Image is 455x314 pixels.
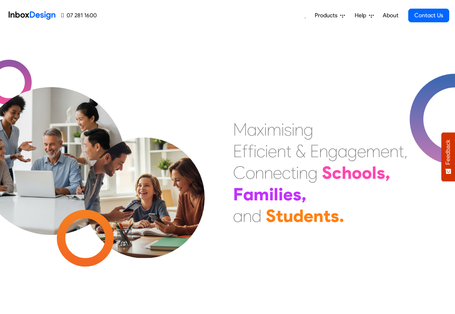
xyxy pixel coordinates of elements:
div: n [390,140,399,162]
div: n [319,140,328,162]
div: a [247,119,257,140]
div: o [352,162,362,183]
div: t [399,140,404,162]
div: e [283,183,293,205]
span: Products [315,11,340,20]
span: Help [355,11,369,20]
div: u [283,205,293,227]
div: i [281,119,284,140]
div: x [257,119,264,140]
div: . [339,205,344,227]
div: , [404,140,408,162]
div: E [310,140,319,162]
div: c [332,162,342,183]
div: n [295,119,304,140]
div: n [299,162,308,183]
div: t [291,162,296,183]
img: parents_with_child.png [69,108,220,258]
div: e [357,140,366,162]
div: S [322,162,332,183]
div: e [268,140,277,162]
div: g [304,119,313,140]
span: Feedback [445,140,451,165]
div: d [293,205,304,227]
div: c [282,162,291,183]
div: n [255,162,264,183]
div: d [252,205,261,227]
div: e [381,140,390,162]
div: i [254,140,256,162]
div: i [296,162,299,183]
div: n [264,162,273,183]
div: , [301,183,306,205]
div: g [328,140,338,162]
div: C [233,162,246,183]
div: c [256,140,265,162]
div: e [273,162,282,183]
div: m [254,183,269,205]
div: o [362,162,372,183]
div: & [296,140,306,162]
div: h [342,162,352,183]
div: E [233,140,242,162]
div: g [308,162,318,183]
div: s [377,162,385,183]
div: Maximising Efficient & Engagement, Connecting Schools, Families, and Students. [233,119,408,227]
div: m [267,119,281,140]
div: s [293,183,301,205]
a: About [381,8,400,23]
div: n [313,205,323,227]
div: t [276,205,283,227]
div: l [372,162,377,183]
div: a [338,140,347,162]
div: i [269,183,274,205]
div: s [284,119,292,140]
a: Contact Us [408,9,449,22]
div: i [264,119,267,140]
a: 07 281 1600 [61,11,97,20]
div: n [277,140,286,162]
div: i [292,119,295,140]
div: s [331,205,339,227]
div: t [286,140,291,162]
div: i [278,183,283,205]
div: n [243,205,252,227]
div: f [248,140,254,162]
div: S [266,205,276,227]
a: Products [312,8,348,23]
div: e [304,205,313,227]
a: Help [352,8,377,23]
div: f [242,140,248,162]
button: Feedback - Show survey [441,132,455,181]
div: l [274,183,278,205]
div: a [233,205,243,227]
div: m [366,140,381,162]
div: i [265,140,268,162]
div: t [323,205,331,227]
div: g [347,140,357,162]
div: , [385,162,390,183]
div: F [233,183,243,205]
div: M [233,119,247,140]
div: a [243,183,254,205]
div: o [246,162,255,183]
